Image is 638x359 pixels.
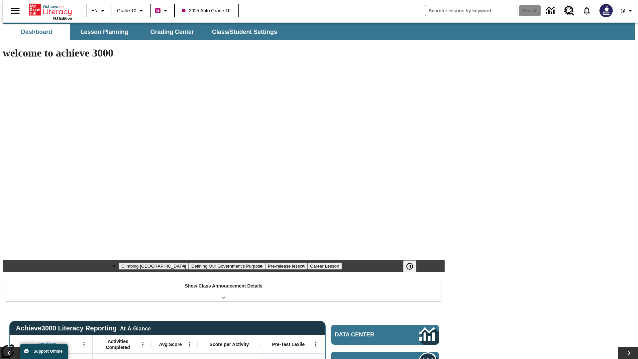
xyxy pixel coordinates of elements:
span: Class/Student Settings [212,28,277,36]
button: Profile/Settings [617,5,638,17]
span: Support Offline [34,349,62,354]
button: Lesson carousel, Next [618,347,638,359]
span: Data Center [335,331,397,338]
button: Open side menu [5,1,25,21]
span: Grading Center [150,28,194,36]
span: EN [91,7,98,14]
button: Slide 2 Defining Our Government's Purpose [189,263,265,270]
button: Slide 3 Pre-release lesson [265,263,307,270]
a: Home [29,3,72,16]
span: Activities Completed [96,338,140,350]
div: SubNavbar [3,24,283,40]
p: Show Class Announcement Details [185,283,263,290]
span: Achieve3000 Literacy Reporting [16,324,151,332]
a: Resource Center, Will open in new tab [560,2,578,20]
button: Open Menu [311,339,321,349]
div: Show Class Announcement Details [6,279,441,301]
span: 2025 Auto Grade 10 [182,7,230,14]
button: Grading Center [139,24,205,40]
span: Lesson Planning [80,28,128,36]
div: Home [29,2,72,20]
span: B [156,6,159,15]
button: Select a new avatar [595,2,617,19]
button: Slide 4 Career Lesson [307,263,342,270]
button: Support Offline [20,344,68,359]
button: Boost Class color is violet red. Change class color [153,5,172,17]
h1: welcome to achieve 3000 [3,47,445,59]
div: Pause [403,260,423,272]
a: Data Center [331,325,439,345]
button: Grade: Grade 10, Select a grade [114,5,148,17]
span: NJ Edition [53,16,72,20]
button: Open Menu [79,339,89,349]
span: Score per Activity [210,341,249,347]
button: Lesson Planning [71,24,138,40]
button: Slide 1 Climbing Mount Tai [119,263,188,270]
input: search field [425,5,517,16]
button: Open Menu [138,339,148,349]
div: SubNavbar [3,23,635,40]
button: Open Menu [184,339,194,349]
div: At-A-Glance [120,324,151,332]
button: Dashboard [3,24,70,40]
span: Student [38,341,55,347]
span: Pre-Test Lexile [272,341,305,347]
button: Pause [403,260,416,272]
span: Avg Score [159,341,182,347]
img: Avatar [599,4,613,17]
button: Language: EN, Select a language [88,5,110,17]
span: @ [620,7,625,14]
a: Data Center [542,2,560,20]
button: Class/Student Settings [207,24,282,40]
span: Dashboard [21,28,52,36]
span: Grade 10 [117,7,136,14]
a: Notifications [578,2,595,19]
